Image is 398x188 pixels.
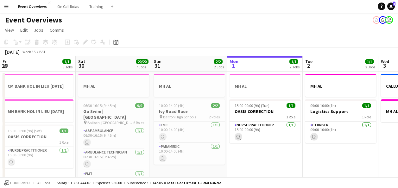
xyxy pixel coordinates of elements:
app-card-role: EMT1/110:00-14:00 (4h) [154,122,225,143]
span: Mon [230,59,238,64]
span: 1 [229,62,238,69]
span: 2 [304,62,313,69]
span: Total Confirmed £1 264 636.92 [166,180,221,185]
span: 6 Roles [133,120,144,125]
a: Comms [47,26,66,34]
app-card-role: Paramedic1/110:00-14:00 (4h) [154,143,225,165]
span: Fri [3,59,8,64]
button: On Call Rotas [52,0,84,13]
button: Confirmed [3,179,31,186]
app-card-role: A&E Ambulance1/106:30-16:15 (9h45m) [78,127,149,149]
app-user-avatar: Operations Team [373,16,380,24]
app-job-card: 15:00-00:00 (9h) (Sat)1/1OASIS CORRECTION1 RoleNurse Practitioner1/115:00-00:00 (9h) [3,125,73,168]
app-job-card: 10:00-14:00 (4h)2/2Ivy Road Race Balfron High Schools2 RolesEMT1/110:00-14:00 (4h) Paramedic1/110... [154,99,225,165]
span: 31 [153,62,161,69]
div: BST [39,49,46,54]
span: 30 [77,62,85,69]
app-job-card: 15:00-00:00 (9h) (Tue)1/1OASIS CORRECTION1 RoleNurse Practitioner1/115:00-00:00 (9h) [230,99,300,143]
span: 1/1 [365,59,374,64]
h3: OASIS CORRECTION [230,109,300,114]
span: 1/1 [287,103,295,108]
div: 2 Jobs [290,65,300,69]
div: 2 Jobs [214,65,224,69]
h3: MH AL [230,83,300,89]
span: Sat [78,59,85,64]
span: Tue [305,59,313,64]
span: Sun [154,59,161,64]
span: 10:00-14:00 (4h) [159,103,185,108]
span: View [5,27,14,33]
app-user-avatar: Operations Manager [385,16,393,24]
div: 3 Jobs [63,65,73,69]
div: Salary £1 263 444.07 + Expenses £50.00 + Subsistence £1 142.85 = [57,180,221,185]
span: 15:00-00:00 (9h) (Tue) [235,103,269,108]
app-card-role: Ambulance Technician1/106:30-16:15 (9h45m) [78,149,149,170]
app-user-avatar: Operations Team [379,16,387,24]
span: 06:30-16:15 (9h45m) [83,103,116,108]
span: Week 35 [21,49,37,54]
span: Wed [381,59,389,64]
span: 15:00-00:00 (9h) (Sat) [8,128,42,133]
span: 2/2 [214,59,223,64]
div: [DATE] [5,49,20,55]
div: 2 Jobs [365,65,375,69]
h3: MH AL [305,83,376,89]
a: View [3,26,16,34]
app-card-role: C1 Driver1/109:00-10:00 (1h) [305,122,376,143]
a: Edit [18,26,30,34]
a: Jobs [31,26,46,34]
h3: Ivy Road Race [154,109,225,114]
h3: Logistics Support [305,109,376,114]
div: 7 Jobs [136,65,148,69]
span: 2 Roles [209,115,220,119]
span: 29 [2,62,8,69]
span: Edit [20,27,28,33]
span: 2 [393,2,395,6]
span: 09:00-10:00 (1h) [310,103,336,108]
span: 20/20 [136,59,148,64]
app-job-card: MH AL [78,74,149,97]
span: 1 Role [59,140,68,145]
app-card-role: Nurse Practitioner1/115:00-00:00 (9h) [3,147,73,168]
app-job-card: MH AL [230,74,300,97]
h3: MH BANK HOL IN LIEU [DATE] [3,109,73,114]
button: Event Overviews [13,0,52,13]
span: 1/1 [62,59,71,64]
button: Training [84,0,108,13]
span: 3 [380,62,389,69]
span: All jobs [36,180,51,185]
h3: OASIS CORRECTION [3,134,73,140]
app-job-card: 09:00-10:00 (1h)1/1Logistics Support1 RoleC1 Driver1/109:00-10:00 (1h) [305,99,376,143]
app-job-card: CM BANK HOL IN LIEU [DATE] [3,74,73,97]
app-job-card: MH BANK HOL IN LIEU [DATE] [3,99,73,122]
span: Jobs [34,27,43,33]
span: Balloch, [GEOGRAPHIC_DATA] [87,120,133,125]
app-job-card: MH AL [305,74,376,97]
span: Confirmed [10,181,30,185]
h3: Go Swim | [GEOGRAPHIC_DATA] [78,109,149,120]
span: 1/1 [289,59,298,64]
h3: CM BANK HOL IN LIEU [DATE] [3,83,73,89]
span: 1/1 [362,103,371,108]
h3: MH AL [78,83,149,89]
span: 9/9 [135,103,144,108]
span: 1/1 [60,128,68,133]
h3: MH AL [154,83,225,89]
span: Comms [50,27,64,33]
a: 2 [387,3,395,10]
span: 2/2 [211,103,220,108]
span: 1 Role [362,115,371,119]
span: Balfron High Schools [163,115,196,119]
app-job-card: MH AL [154,74,225,97]
span: 1 Role [286,115,295,119]
h1: Event Overviews [5,15,62,25]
